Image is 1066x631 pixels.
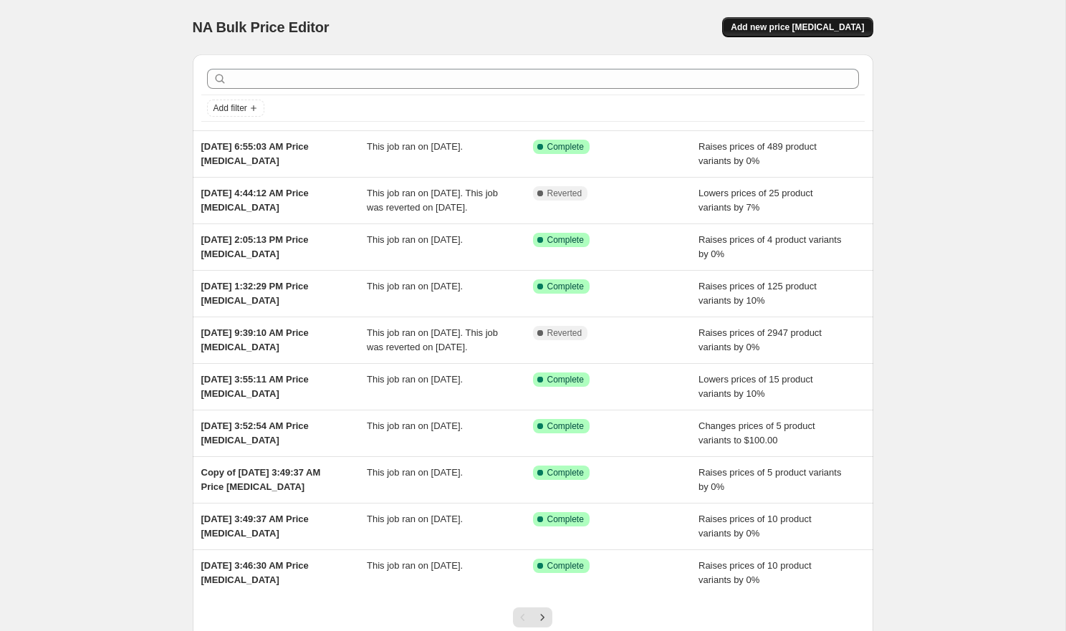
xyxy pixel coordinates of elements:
[547,141,584,153] span: Complete
[547,281,584,292] span: Complete
[698,234,841,259] span: Raises prices of 4 product variants by 0%
[201,141,309,166] span: [DATE] 6:55:03 AM Price [MEDICAL_DATA]
[367,467,463,478] span: This job ran on [DATE].
[547,514,584,525] span: Complete
[201,467,321,492] span: Copy of [DATE] 3:49:37 AM Price [MEDICAL_DATA]
[547,420,584,432] span: Complete
[547,374,584,385] span: Complete
[367,420,463,431] span: This job ran on [DATE].
[547,560,584,572] span: Complete
[367,141,463,152] span: This job ran on [DATE].
[698,374,813,399] span: Lowers prices of 15 product variants by 10%
[547,327,582,339] span: Reverted
[367,281,463,292] span: This job ran on [DATE].
[193,19,330,35] span: NA Bulk Price Editor
[201,560,309,585] span: [DATE] 3:46:30 AM Price [MEDICAL_DATA]
[513,607,552,627] nav: Pagination
[698,141,817,166] span: Raises prices of 489 product variants by 0%
[367,188,498,213] span: This job ran on [DATE]. This job was reverted on [DATE].
[698,327,822,352] span: Raises prices of 2947 product variants by 0%
[201,514,309,539] span: [DATE] 3:49:37 AM Price [MEDICAL_DATA]
[698,467,841,492] span: Raises prices of 5 product variants by 0%
[547,188,582,199] span: Reverted
[367,234,463,245] span: This job ran on [DATE].
[698,188,813,213] span: Lowers prices of 25 product variants by 7%
[201,374,309,399] span: [DATE] 3:55:11 AM Price [MEDICAL_DATA]
[367,374,463,385] span: This job ran on [DATE].
[207,100,264,117] button: Add filter
[547,467,584,478] span: Complete
[532,607,552,627] button: Next
[201,327,309,352] span: [DATE] 9:39:10 AM Price [MEDICAL_DATA]
[722,17,873,37] button: Add new price [MEDICAL_DATA]
[213,102,247,114] span: Add filter
[201,234,309,259] span: [DATE] 2:05:13 PM Price [MEDICAL_DATA]
[367,327,498,352] span: This job ran on [DATE]. This job was reverted on [DATE].
[731,21,864,33] span: Add new price [MEDICAL_DATA]
[547,234,584,246] span: Complete
[698,281,817,306] span: Raises prices of 125 product variants by 10%
[201,188,309,213] span: [DATE] 4:44:12 AM Price [MEDICAL_DATA]
[367,560,463,571] span: This job ran on [DATE].
[201,281,309,306] span: [DATE] 1:32:29 PM Price [MEDICAL_DATA]
[201,420,309,445] span: [DATE] 3:52:54 AM Price [MEDICAL_DATA]
[698,560,812,585] span: Raises prices of 10 product variants by 0%
[367,514,463,524] span: This job ran on [DATE].
[698,514,812,539] span: Raises prices of 10 product variants by 0%
[698,420,815,445] span: Changes prices of 5 product variants to $100.00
